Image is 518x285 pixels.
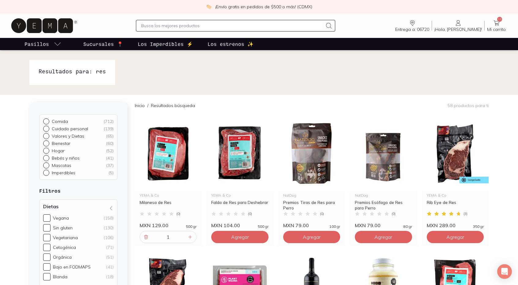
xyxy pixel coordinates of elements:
div: (18) [106,274,114,279]
div: Cetogénica [53,245,76,250]
div: Sin gluten [53,225,73,231]
div: YEMA & Co [211,194,268,197]
p: Bebés y niños [52,155,80,161]
h1: Resultados para: res [39,67,106,75]
p: Hogar [52,148,65,154]
span: MXN 79.00 [355,222,381,228]
div: (158) [104,215,114,221]
span: 500 gr [186,225,197,228]
div: ( 139 ) [103,126,114,131]
span: ( 0 ) [320,212,324,216]
a: 31004 rib eye de res yemaYEMA & CoRib Eye de Res(3)MXN 289.00350 gr [422,116,489,228]
input: Orgánica(51) [43,254,51,261]
p: Imperdibles [52,170,75,176]
div: ( 41 ) [106,155,114,161]
div: ( 65 ) [106,133,114,139]
div: Vegana [53,215,69,221]
input: Vegetariana(106) [43,234,51,241]
span: Entrega a: 06720 [395,27,429,32]
img: 31004 rib eye de res yema [422,116,489,191]
a: 32702 Falda de resYEMA & CoFalda de Res para Deshebrar(0)MXN 104.00500 gr [206,116,273,228]
p: Valores y Dietas [52,133,84,139]
div: (41) [106,264,114,270]
div: Open Intercom Messenger [497,264,512,279]
a: Los Imperdibles ⚡️ [137,38,194,50]
p: Resultados búsqueda [151,102,195,109]
p: Bienestar [52,141,70,146]
div: ( 37 ) [106,163,114,168]
div: YEMA & Co [427,194,484,197]
span: 500 gr [258,225,268,228]
a: 13Mi carrito [485,19,508,32]
div: Milanesa de Res [140,200,197,211]
img: 32706 Milanesa de res [135,116,201,191]
button: Agregar [355,231,412,243]
input: Sin gluten(130) [43,224,51,231]
span: ( 0 ) [176,212,180,216]
span: ¡Hola, [PERSON_NAME]! [434,27,482,32]
span: Mi carrito [487,27,506,32]
a: Premios Esófago de Res para Perro NatDogNatDogPremios Esófago de Res para Perro(0)MXN 79.0080 gr [350,116,417,228]
p: 58 productos para ti [448,103,489,108]
div: Blanda [53,274,67,279]
span: MXN 79.00 [283,222,309,228]
div: NatDog [355,194,412,197]
div: (106) [104,235,114,240]
span: ( 0 ) [248,212,252,216]
span: ( 3 ) [464,212,467,216]
p: Los Imperdibles ⚡️ [138,40,193,48]
p: Pasillos [24,40,49,48]
span: 100 gr [329,225,340,228]
div: (130) [104,225,114,231]
input: Blanda(18) [43,273,51,280]
div: NatDog [283,194,340,197]
button: Agregar [283,231,340,243]
span: Agregar [231,234,249,240]
strong: Filtros [39,188,61,194]
span: MXN 129.00 [140,222,168,228]
input: Bajo en FODMAPS(41) [43,263,51,271]
span: / [145,102,151,109]
span: MXN 289.00 [427,222,456,228]
a: Sucursales 📍 [82,38,124,50]
img: check [206,4,212,9]
a: ¡Hola, [PERSON_NAME]! [432,19,484,32]
input: Busca los mejores productos [141,22,323,29]
div: ( 52 ) [106,148,114,154]
a: Entrega a: 06720 [393,19,432,32]
span: Agregar [446,234,464,240]
span: Agregar [303,234,321,240]
div: ( 5 ) [108,170,114,176]
div: (71) [106,245,114,250]
a: 32706 Milanesa de resYEMA & CoMilanesa de Res(0)MXN 129.00500 gr [135,116,201,228]
div: Orgánica [53,254,72,260]
button: Agregar [211,231,268,243]
span: MXN 104.00 [211,222,240,228]
input: Cetogénica(71) [43,244,51,251]
a: Inicio [135,103,145,108]
a: Los estrenos ✨ [206,38,255,50]
div: ( 712 ) [103,119,114,124]
span: 13 [497,17,502,22]
p: ¡Envío gratis en pedidos de $500 o más! (CDMX) [215,4,312,10]
div: Premios Tiras de Res para Perro [283,200,340,211]
span: ( 0 ) [392,212,396,216]
p: Cuidado personal [52,126,88,131]
img: Premios Tiras Res de Perro NatDog [278,116,345,191]
span: Agregar [374,234,392,240]
div: YEMA & Co [140,194,197,197]
h4: Dietas [43,203,58,209]
p: Comida [52,119,68,124]
p: Sucursales 📍 [83,40,123,48]
span: 80 gr [404,225,412,228]
div: Rib Eye de Res [427,200,484,211]
button: Agregar [427,231,484,243]
p: Los estrenos ✨ [208,40,253,48]
a: Premios Tiras Res de Perro NatDogNatDogPremios Tiras de Res para Perro(0)MXN 79.00100 gr [278,116,345,228]
div: Vegetariana [53,235,78,240]
div: (51) [106,254,114,260]
p: Mascotas [52,163,71,168]
div: Falda de Res para Deshebrar [211,200,268,211]
div: Premios Esófago de Res para Perro [355,200,412,211]
a: pasillo-todos-link [23,38,62,50]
